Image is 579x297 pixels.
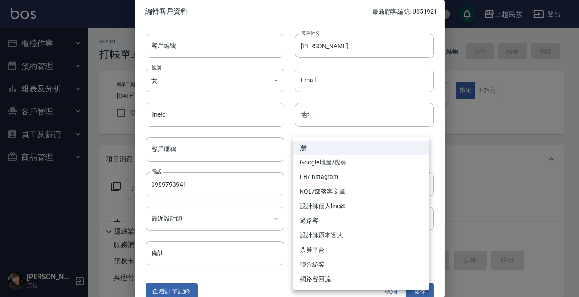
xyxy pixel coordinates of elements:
li: 轉介紹客 [293,257,429,272]
li: 網路客回流 [293,272,429,286]
li: 過路客 [293,213,429,228]
li: 設計師原本客人 [293,228,429,243]
li: 設計師個人line@ [293,199,429,213]
li: FB/Instagram [293,170,429,184]
em: 無 [300,143,306,152]
li: KOL/部落客文章 [293,184,429,199]
li: Google地圖/搜尋 [293,155,429,170]
li: 票券平台 [293,243,429,257]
